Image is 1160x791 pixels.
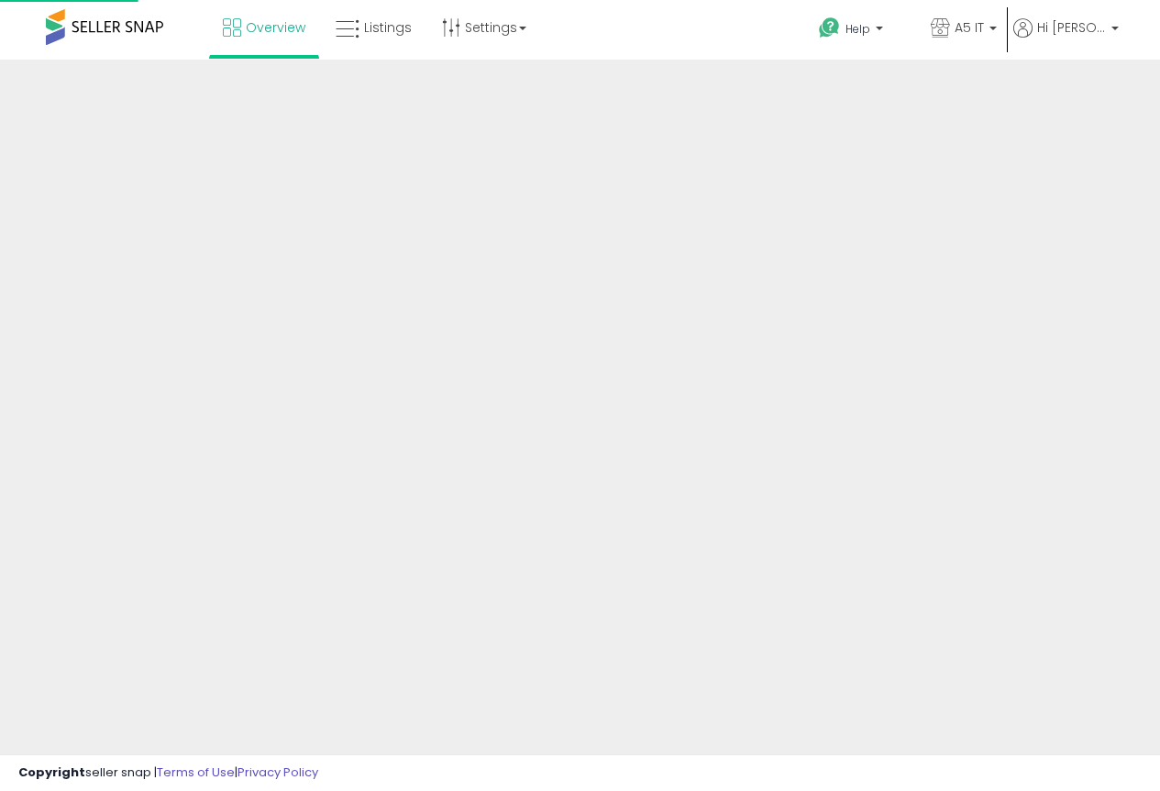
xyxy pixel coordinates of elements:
strong: Copyright [18,764,85,781]
a: Privacy Policy [238,764,318,781]
a: Hi [PERSON_NAME] [1013,18,1119,60]
i: Get Help [818,16,841,39]
a: Terms of Use [157,764,235,781]
span: Listings [364,18,412,37]
a: Help [804,3,914,60]
span: Hi [PERSON_NAME] [1037,18,1106,37]
span: A5 IT [955,18,984,37]
span: Overview [246,18,305,37]
div: seller snap | | [18,764,318,782]
span: Help [845,21,870,37]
